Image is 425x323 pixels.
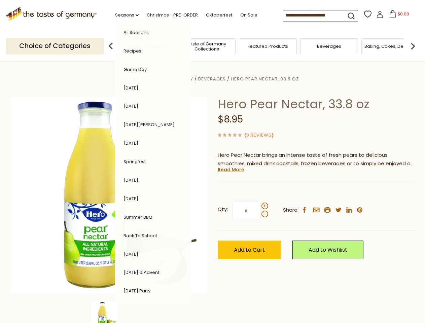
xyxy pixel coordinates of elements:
a: Beverages [198,76,226,82]
span: Add to Cart [234,246,265,254]
p: Choice of Categories [6,38,104,54]
a: Christmas - PRE-ORDER [147,11,198,19]
a: Read More [218,166,244,173]
a: Oktoberfest [206,11,232,19]
a: On Sale [240,11,257,19]
button: $0.00 [385,10,414,20]
span: Share: [283,206,298,214]
a: [DATE] [123,85,138,91]
a: Back to School [123,232,157,239]
img: Hero Pear Nectar, 33.8 oz [11,97,208,293]
p: Hero Pear Nectar brings an intense taste of fresh pears to delicious smoothies, mixed drink cockt... [218,151,415,168]
a: Game Day [123,66,147,73]
a: Baking, Cakes, Desserts [364,44,417,49]
a: Taste of Germany Collections [180,41,234,51]
a: Add to Wishlist [292,241,363,259]
a: Beverages [317,44,341,49]
a: 0 Reviews [246,132,272,139]
a: [DATE] [123,103,138,109]
strong: Qty: [218,205,228,214]
a: Summer BBQ [123,214,152,220]
span: ( ) [244,132,274,138]
span: $0.00 [398,11,409,17]
a: [DATE] Party [123,288,150,294]
a: Seasons [115,11,139,19]
a: [DATE] & Advent [123,269,159,276]
a: Springfest [123,158,146,165]
a: [DATE] [123,251,138,257]
a: [DATE][PERSON_NAME] [123,121,175,128]
a: All Seasons [123,29,149,36]
a: Featured Products [248,44,288,49]
input: Qty: [233,202,260,220]
a: Hero Pear Nectar, 33.8 oz [231,76,299,82]
img: next arrow [406,39,420,53]
button: Add to Cart [218,241,281,259]
a: [DATE] [123,177,138,183]
a: Recipes [123,48,141,54]
a: [DATE] [123,195,138,202]
img: previous arrow [104,39,117,53]
span: $8.95 [218,113,243,126]
a: [DATE] [123,140,138,146]
h1: Hero Pear Nectar, 33.8 oz [218,97,415,112]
